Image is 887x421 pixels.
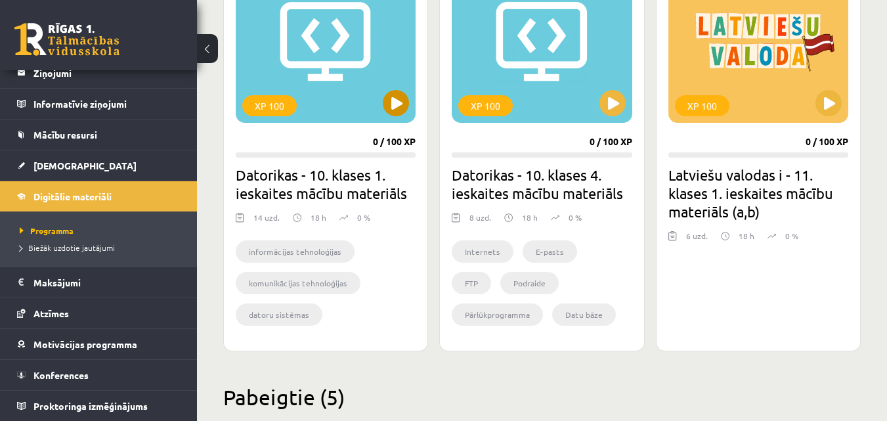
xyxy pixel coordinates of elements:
[452,240,513,263] li: Internets
[33,369,89,381] span: Konferences
[20,242,184,254] a: Biežāk uzdotie jautājumi
[17,329,181,359] a: Motivācijas programma
[17,267,181,298] a: Maksājumi
[14,23,119,56] a: Rīgas 1. Tālmācības vidusskola
[17,89,181,119] a: Informatīvie ziņojumi
[33,160,137,171] span: [DEMOGRAPHIC_DATA]
[20,242,115,253] span: Biežāk uzdotie jautājumi
[33,190,112,202] span: Digitālie materiāli
[17,298,181,328] a: Atzīmes
[20,225,74,236] span: Programma
[785,230,798,242] p: 0 %
[500,272,559,294] li: Podraide
[458,95,513,116] div: XP 100
[675,95,729,116] div: XP 100
[33,338,137,350] span: Motivācijas programma
[17,120,181,150] a: Mācību resursi
[311,211,326,223] p: 18 h
[33,400,148,412] span: Proktoringa izmēģinājums
[452,166,632,202] h2: Datorikas - 10. klases 4. ieskaites mācību materiāls
[33,89,181,119] legend: Informatīvie ziņojumi
[236,303,322,326] li: datoru sistēmas
[236,240,355,263] li: informācijas tehnoloģijas
[469,211,491,231] div: 8 uzd.
[452,303,543,326] li: Pārlūkprogramma
[569,211,582,223] p: 0 %
[17,391,181,421] a: Proktoringa izmēģinājums
[253,211,280,231] div: 14 uzd.
[17,58,181,88] a: Ziņojumi
[236,272,360,294] li: komunikācijas tehnoloģijas
[20,225,184,236] a: Programma
[33,129,97,141] span: Mācību resursi
[739,230,754,242] p: 18 h
[522,211,538,223] p: 18 h
[236,166,416,202] h2: Datorikas - 10. klases 1. ieskaites mācību materiāls
[17,181,181,211] a: Digitālie materiāli
[242,95,297,116] div: XP 100
[17,360,181,390] a: Konferences
[552,303,616,326] li: Datu bāze
[668,166,848,221] h2: Latviešu valodas i - 11. klases 1. ieskaites mācību materiāls (a,b)
[686,230,708,250] div: 6 uzd.
[357,211,370,223] p: 0 %
[523,240,577,263] li: E-pasts
[452,272,491,294] li: FTP
[33,307,69,319] span: Atzīmes
[17,150,181,181] a: [DEMOGRAPHIC_DATA]
[33,58,181,88] legend: Ziņojumi
[223,384,861,410] h2: Pabeigtie (5)
[33,267,181,298] legend: Maksājumi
